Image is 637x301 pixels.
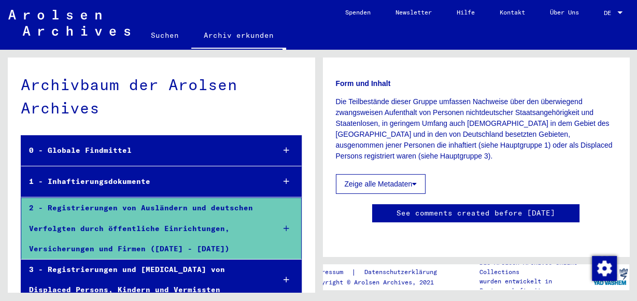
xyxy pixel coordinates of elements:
div: 2 - Registrierungen von Ausländern und deutschen Verfolgten durch öffentliche Einrichtungen, Vers... [21,198,266,259]
p: Die Arolsen Archives Online-Collections [479,258,591,277]
p: Copyright © Arolsen Archives, 2021 [310,278,449,287]
img: Arolsen_neg.svg [8,10,130,36]
div: 3 - Registrierungen und [MEDICAL_DATA] von Displaced Persons, Kindern und Vermissten [21,260,266,300]
p: wurden entwickelt in Partnerschaft mit [479,277,591,295]
a: Impressum [310,267,351,278]
a: Archiv erkunden [191,23,286,50]
div: 1 - Inhaftierungsdokumente [21,171,266,192]
div: Archivbaum der Arolsen Archives [21,73,302,120]
img: Zustimmung ändern [592,256,617,281]
div: | [310,267,449,278]
p: Die Teilbestände dieser Gruppe umfassen Nachweise über den überwiegend zwangsweisen Aufenthalt vo... [336,96,617,162]
b: Form und Inhalt [336,79,391,88]
span: DE [604,9,615,17]
a: Suchen [138,23,191,48]
div: 0 - Globale Findmittel [21,140,266,161]
a: Datenschutzerklärung [356,267,449,278]
a: See comments created before [DATE] [397,208,555,219]
img: yv_logo.png [591,264,630,290]
button: Zeige alle Metadaten [336,174,426,194]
